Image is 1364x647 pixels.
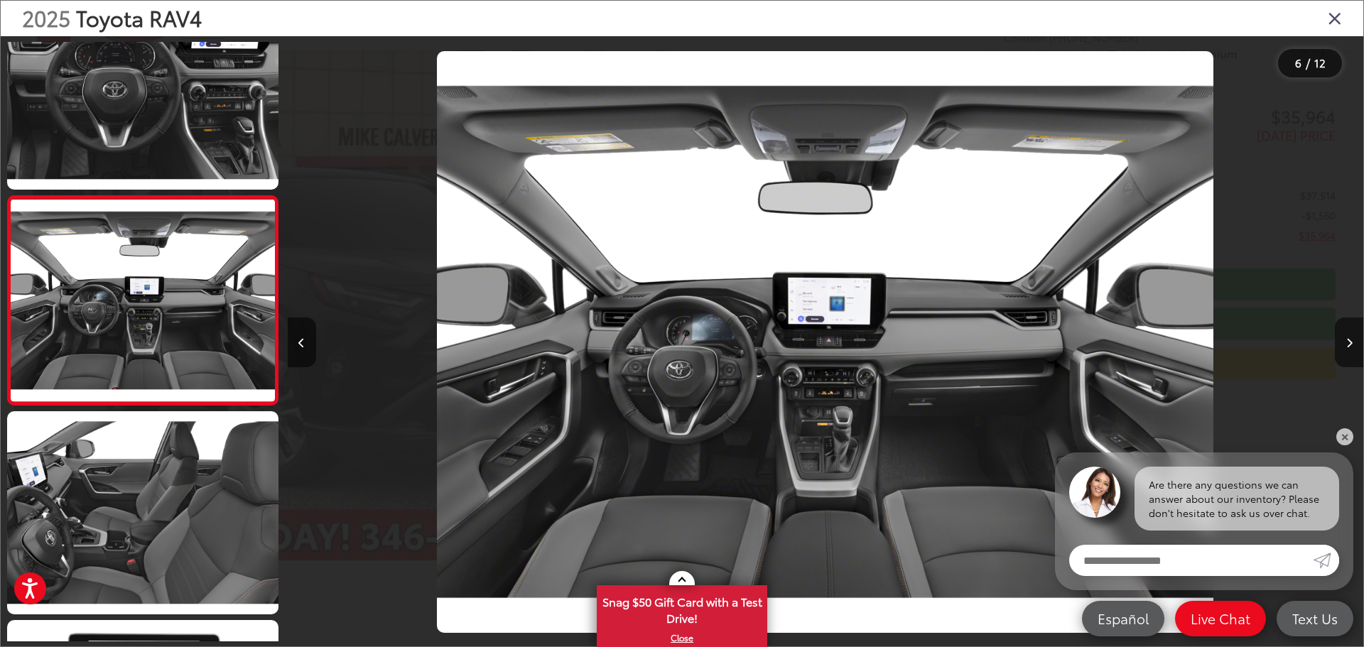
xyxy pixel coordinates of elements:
span: Toyota RAV4 [76,2,202,33]
a: Text Us [1277,601,1353,636]
span: 12 [1314,55,1326,70]
img: Agent profile photo [1069,467,1120,518]
span: Text Us [1285,609,1345,627]
span: Español [1090,609,1156,627]
span: Snag $50 Gift Card with a Test Drive! [598,587,766,630]
span: 2025 [22,2,70,33]
a: Live Chat [1175,601,1266,636]
img: 2025 Toyota RAV4 XLE Premium [8,200,277,401]
button: Next image [1335,317,1363,367]
div: 2025 Toyota RAV4 XLE Premium 5 [288,51,1363,634]
img: 2025 Toyota RAV4 XLE Premium [4,409,281,616]
span: 6 [1295,55,1301,70]
span: Live Chat [1184,609,1257,627]
input: Enter your message [1069,545,1314,576]
button: Previous image [288,317,316,367]
img: 2025 Toyota RAV4 XLE Premium [437,51,1213,634]
a: Submit [1314,545,1339,576]
span: / [1304,58,1311,68]
i: Close gallery [1328,9,1342,27]
a: Español [1082,601,1164,636]
div: Are there any questions we can answer about our inventory? Please don't hesitate to ask us over c... [1135,467,1339,531]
